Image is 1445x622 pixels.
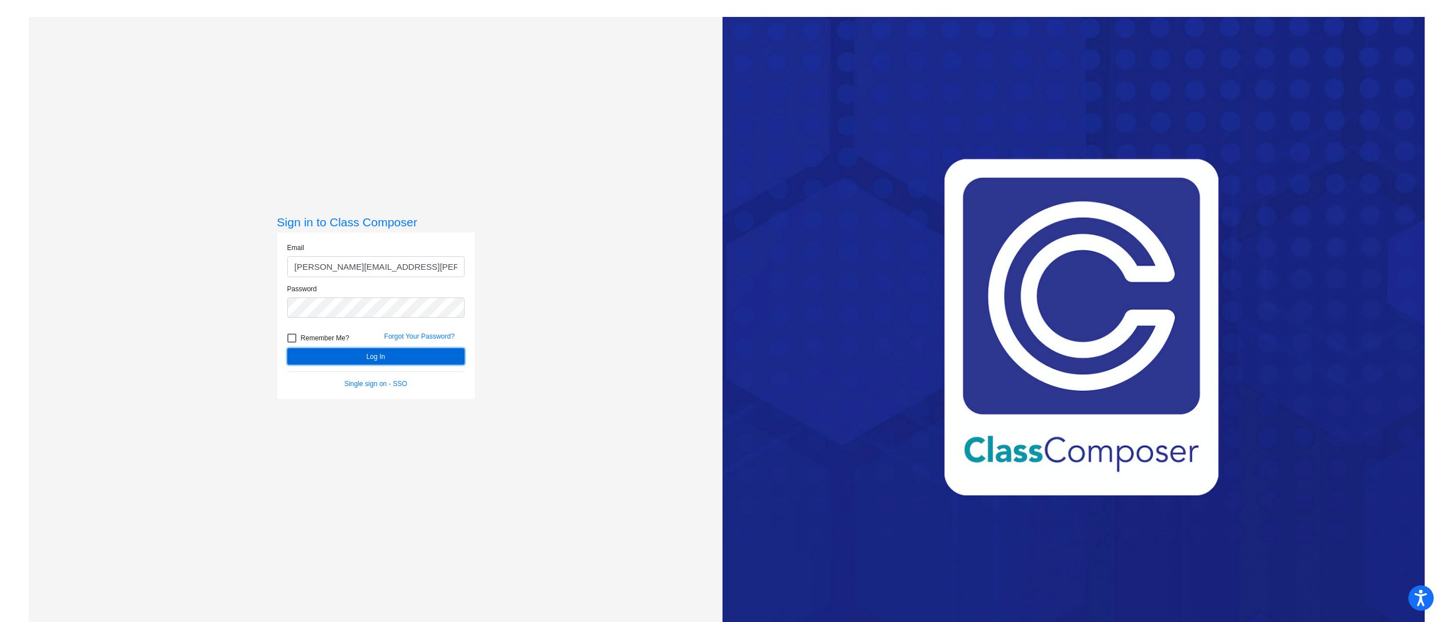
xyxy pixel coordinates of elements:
[287,348,465,365] button: Log In
[384,332,455,340] a: Forgot Your Password?
[344,380,407,388] a: Single sign on - SSO
[301,331,349,345] span: Remember Me?
[287,284,317,294] label: Password
[287,243,304,253] label: Email
[277,215,475,229] h3: Sign in to Class Composer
